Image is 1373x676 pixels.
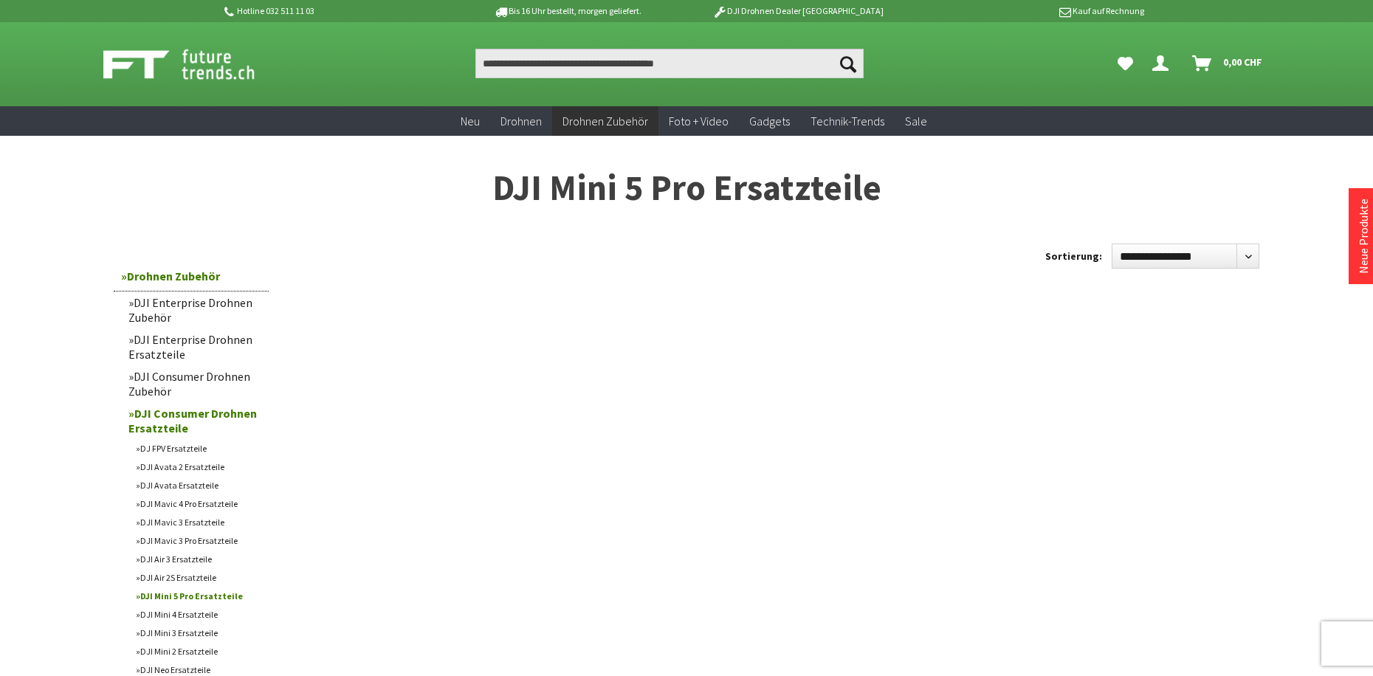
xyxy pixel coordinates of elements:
[128,439,269,458] a: DJ FPV Ersatzteile
[683,2,913,20] p: DJI Drohnen Dealer [GEOGRAPHIC_DATA]
[450,106,490,137] a: Neu
[475,49,864,78] input: Produkt, Marke, Kategorie, EAN, Artikelnummer…
[121,365,269,402] a: DJI Consumer Drohnen Zubehör
[221,2,452,20] p: Hotline 032 511 11 03
[128,513,269,531] a: DJI Mavic 3 Ersatzteile
[452,2,682,20] p: Bis 16 Uhr bestellt, morgen geliefert.
[1186,49,1270,78] a: Warenkorb
[106,170,1267,207] h1: DJI Mini 5 Pro Ersatzteile
[658,106,739,137] a: Foto + Video
[669,114,729,128] span: Foto + Video
[128,605,269,624] a: DJI Mini 4 Ersatzteile
[128,587,269,605] a: DJI Mini 5 Pro Ersatzteile
[128,568,269,587] a: DJI Air 2S Ersatzteile
[500,114,542,128] span: Drohnen
[833,49,864,78] button: Suchen
[128,624,269,642] a: DJI Mini 3 Ersatzteile
[461,114,480,128] span: Neu
[128,531,269,550] a: DJI Mavic 3 Pro Ersatzteile
[562,114,648,128] span: Drohnen Zubehör
[1110,49,1140,78] a: Meine Favoriten
[128,642,269,661] a: DJI Mini 2 Ersatzteile
[905,114,927,128] span: Sale
[1045,244,1102,268] label: Sortierung:
[121,402,269,439] a: DJI Consumer Drohnen Ersatzteile
[800,106,895,137] a: Technik-Trends
[895,106,937,137] a: Sale
[128,476,269,494] a: DJI Avata Ersatzteile
[128,550,269,568] a: DJI Air 3 Ersatzteile
[121,328,269,365] a: DJI Enterprise Drohnen Ersatzteile
[103,46,287,83] img: Shop Futuretrends - zur Startseite wechseln
[1356,199,1371,274] a: Neue Produkte
[1223,50,1262,74] span: 0,00 CHF
[749,114,790,128] span: Gadgets
[1146,49,1180,78] a: Dein Konto
[121,292,269,328] a: DJI Enterprise Drohnen Zubehör
[490,106,552,137] a: Drohnen
[552,106,658,137] a: Drohnen Zubehör
[128,494,269,513] a: DJI Mavic 4 Pro Ersatzteile
[114,261,269,292] a: Drohnen Zubehör
[739,106,800,137] a: Gadgets
[913,2,1143,20] p: Kauf auf Rechnung
[811,114,884,128] span: Technik-Trends
[128,458,269,476] a: DJI Avata 2 Ersatzteile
